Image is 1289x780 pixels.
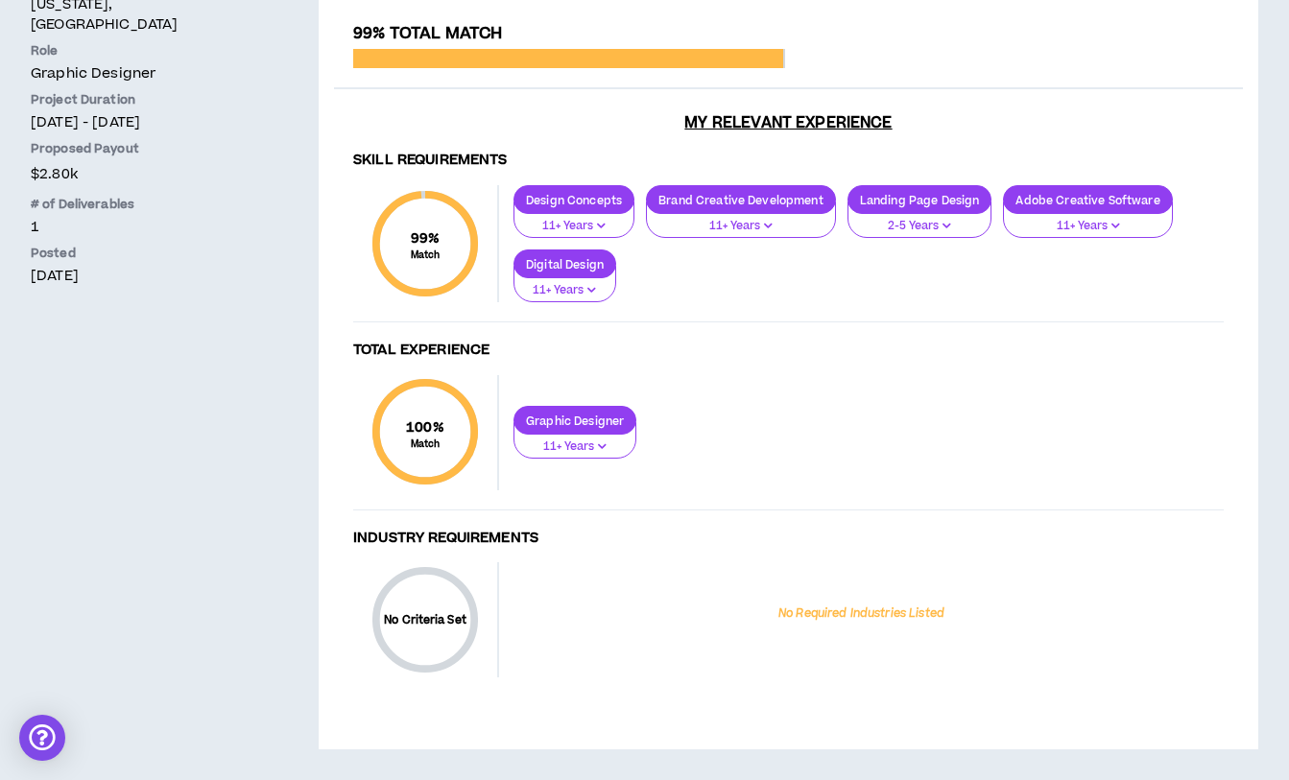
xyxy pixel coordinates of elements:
[1003,201,1172,238] button: 11+ Years
[31,266,257,286] p: [DATE]
[353,530,1224,548] h4: Industry Requirements
[411,248,441,262] small: Match
[353,342,1224,360] h4: Total Experience
[353,22,502,45] span: 99% Total Match
[526,218,622,235] p: 11+ Years
[353,152,1224,170] h4: Skill Requirements
[406,437,444,451] small: Match
[372,612,478,628] p: No Criteria Set
[647,193,835,207] p: Brand Creative Development
[778,605,944,623] p: No Required Industries Listed
[31,196,257,213] p: # of Deliverables
[514,193,633,207] p: Design Concepts
[31,91,257,108] p: Project Duration
[31,161,78,187] span: $2.80k
[1004,193,1171,207] p: Adobe Creative Software
[646,201,836,238] button: 11+ Years
[334,113,1243,132] h3: My Relevant Experience
[31,217,257,237] p: 1
[31,140,257,157] p: Proposed Payout
[658,218,824,235] p: 11+ Years
[513,422,636,459] button: 11+ Years
[847,201,992,238] button: 2-5 Years
[31,63,155,83] span: Graphic Designer
[526,282,604,299] p: 11+ Years
[19,715,65,761] div: Open Intercom Messenger
[406,417,444,437] span: 100 %
[860,218,980,235] p: 2-5 Years
[514,414,635,428] p: Graphic Designer
[31,42,257,59] p: Role
[31,112,257,132] p: [DATE] - [DATE]
[514,257,615,272] p: Digital Design
[1015,218,1159,235] p: 11+ Years
[513,266,616,302] button: 11+ Years
[513,201,634,238] button: 11+ Years
[526,438,624,456] p: 11+ Years
[31,245,257,262] p: Posted
[411,228,441,248] span: 99 %
[848,193,991,207] p: Landing Page Design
